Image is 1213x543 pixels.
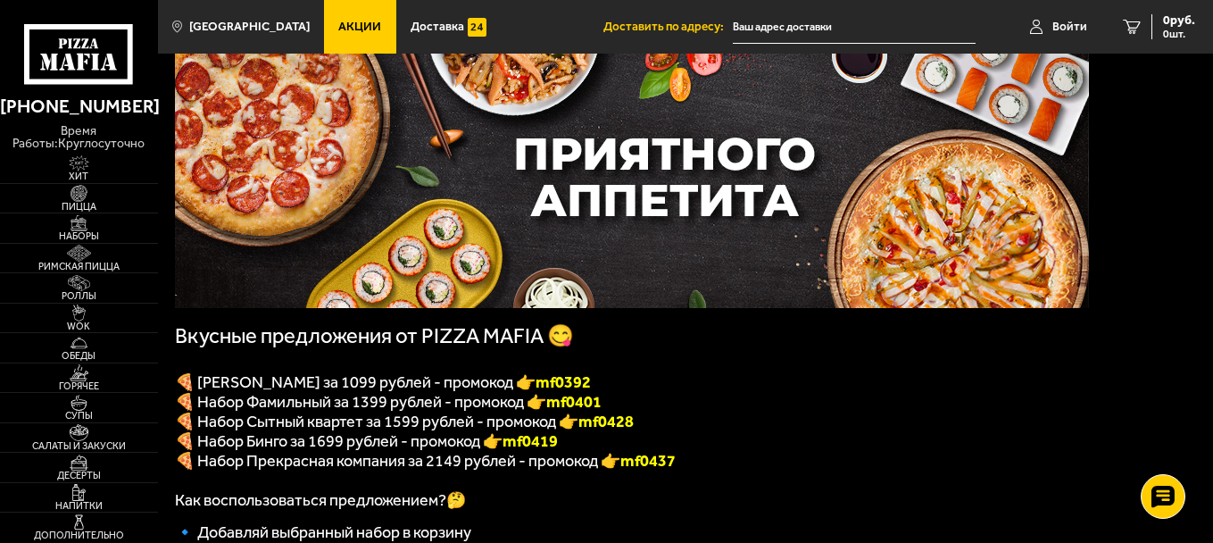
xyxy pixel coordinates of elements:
[175,412,634,431] span: 🍕 Набор Сытный квартет за 1599 рублей - промокод 👉
[175,372,591,392] span: 🍕 [PERSON_NAME] за 1099 рублей - промокод 👉
[175,323,574,348] span: Вкусные предложения от PIZZA MAFIA 😋
[175,392,602,412] span: 🍕 Набор Фамильный за 1399 рублей - промокод 👉
[603,21,733,33] span: Доставить по адресу:
[175,40,1089,308] img: 1024x1024
[175,490,466,510] span: Как воспользоваться предложением?🤔
[468,18,486,37] img: 15daf4d41897b9f0e9f617042186c801.svg
[578,412,634,431] b: mf0428
[175,431,558,451] span: 🍕 Набор Бинго за 1699 рублей - промокод 👉
[620,451,676,471] span: mf0437
[411,21,464,33] span: Доставка
[189,21,310,33] span: [GEOGRAPHIC_DATA]
[1052,21,1087,33] span: Войти
[536,372,591,392] font: mf0392
[1163,14,1195,27] span: 0 руб.
[175,451,620,471] span: 🍕 Набор Прекрасная компания за 2149 рублей - промокод 👉
[503,431,558,451] b: mf0419
[338,21,381,33] span: Акции
[175,522,471,542] span: 🔹 Добавляй выбранный набор в корзину
[1163,29,1195,39] span: 0 шт.
[733,11,976,44] input: Ваш адрес доставки
[546,392,602,412] b: mf0401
